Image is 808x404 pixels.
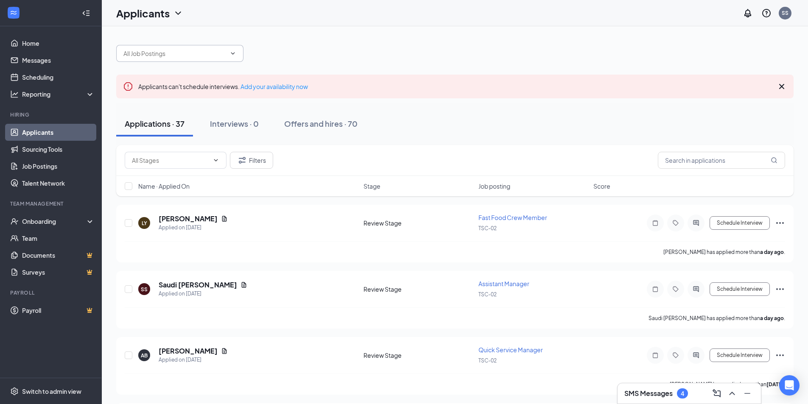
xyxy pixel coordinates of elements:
[681,390,684,397] div: 4
[670,381,785,388] p: [PERSON_NAME] has applied more than .
[779,375,800,396] div: Open Intercom Messenger
[782,9,788,17] div: SS
[650,352,660,359] svg: Note
[671,220,681,226] svg: Tag
[691,352,701,359] svg: ActiveChat
[141,352,148,359] div: AB
[210,118,259,129] div: Interviews · 0
[22,264,95,281] a: SurveysCrown
[221,215,228,222] svg: Document
[363,219,473,227] div: Review Stage
[240,83,308,90] a: Add your availability now
[141,286,148,293] div: SS
[658,152,785,169] input: Search in applications
[132,156,209,165] input: All Stages
[727,388,737,398] svg: ChevronUp
[363,285,473,293] div: Review Stage
[123,81,133,92] svg: Error
[159,214,218,223] h5: [PERSON_NAME]
[760,315,784,321] b: a day ago
[478,346,543,354] span: Quick Service Manager
[10,111,93,118] div: Hiring
[159,356,228,364] div: Applied on [DATE]
[775,284,785,294] svg: Ellipses
[22,175,95,192] a: Talent Network
[649,315,785,322] p: Saudi [PERSON_NAME] has applied more than .
[742,388,752,398] svg: Minimize
[663,248,785,256] p: [PERSON_NAME] has applied more than .
[650,220,660,226] svg: Note
[710,348,770,362] button: Schedule Interview
[761,8,772,18] svg: QuestionInfo
[22,247,95,264] a: DocumentsCrown
[138,83,308,90] span: Applicants can't schedule interviews.
[22,302,95,319] a: PayrollCrown
[363,351,473,359] div: Review Stage
[478,357,497,364] span: TSC-02
[624,389,673,398] h3: SMS Messages
[142,220,147,227] div: LY
[671,352,681,359] svg: Tag
[9,8,18,17] svg: WorkstreamLogo
[159,223,228,232] div: Applied on [DATE]
[478,225,497,231] span: TSC-02
[712,388,722,398] svg: ComposeMessage
[777,81,787,92] svg: Cross
[138,182,190,190] span: Name · Applied On
[159,346,218,356] h5: [PERSON_NAME]
[743,8,753,18] svg: Notifications
[125,118,185,129] div: Applications · 37
[671,286,681,293] svg: Tag
[478,214,547,221] span: Fast Food Crew Member
[237,155,247,165] svg: Filter
[159,290,247,298] div: Applied on [DATE]
[230,152,273,169] button: Filter Filters
[284,118,358,129] div: Offers and hires · 70
[22,230,95,247] a: Team
[22,387,81,396] div: Switch to admin view
[10,200,93,207] div: Team Management
[22,217,87,226] div: Onboarding
[221,348,228,354] svg: Document
[771,157,777,164] svg: MagnifyingGlass
[240,281,247,288] svg: Document
[725,387,739,400] button: ChevronUp
[116,6,170,20] h1: Applicants
[10,90,19,98] svg: Analysis
[22,69,95,86] a: Scheduling
[173,8,183,18] svg: ChevronDown
[478,291,497,298] span: TSC-02
[710,387,724,400] button: ComposeMessage
[766,381,784,387] b: [DATE]
[22,124,95,141] a: Applicants
[82,9,90,17] svg: Collapse
[775,350,785,360] svg: Ellipses
[123,49,226,58] input: All Job Postings
[593,182,610,190] span: Score
[22,141,95,158] a: Sourcing Tools
[22,35,95,52] a: Home
[10,217,19,226] svg: UserCheck
[229,50,236,57] svg: ChevronDown
[22,158,95,175] a: Job Postings
[478,182,510,190] span: Job posting
[760,249,784,255] b: a day ago
[741,387,754,400] button: Minimize
[212,157,219,164] svg: ChevronDown
[22,52,95,69] a: Messages
[22,90,95,98] div: Reporting
[775,218,785,228] svg: Ellipses
[10,387,19,396] svg: Settings
[478,280,529,287] span: Assistant Manager
[710,282,770,296] button: Schedule Interview
[691,286,701,293] svg: ActiveChat
[10,289,93,296] div: Payroll
[710,216,770,230] button: Schedule Interview
[159,280,237,290] h5: Saudi [PERSON_NAME]
[691,220,701,226] svg: ActiveChat
[363,182,380,190] span: Stage
[650,286,660,293] svg: Note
